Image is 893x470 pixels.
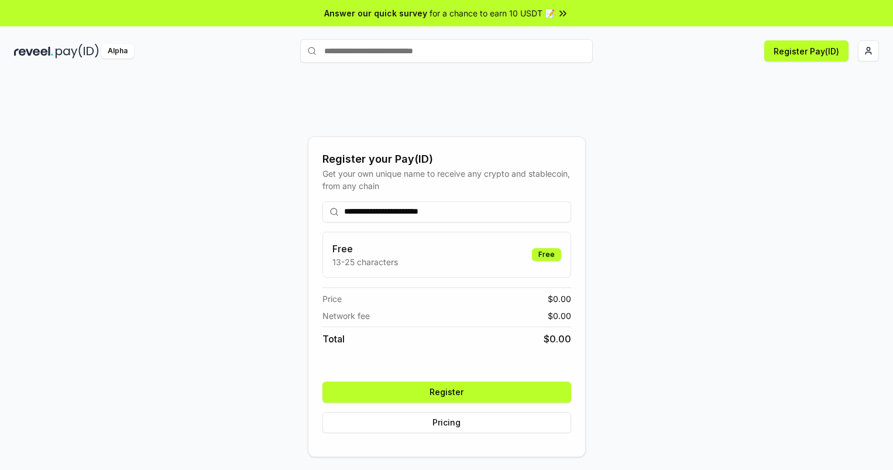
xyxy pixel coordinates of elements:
[548,310,571,322] span: $ 0.00
[322,382,571,403] button: Register
[324,7,427,19] span: Answer our quick survey
[430,7,555,19] span: for a chance to earn 10 USDT 📝
[332,256,398,268] p: 13-25 characters
[532,248,561,261] div: Free
[544,332,571,346] span: $ 0.00
[322,293,342,305] span: Price
[322,167,571,192] div: Get your own unique name to receive any crypto and stablecoin, from any chain
[322,310,370,322] span: Network fee
[322,412,571,433] button: Pricing
[764,40,849,61] button: Register Pay(ID)
[322,332,345,346] span: Total
[56,44,99,59] img: pay_id
[14,44,53,59] img: reveel_dark
[548,293,571,305] span: $ 0.00
[322,151,571,167] div: Register your Pay(ID)
[332,242,398,256] h3: Free
[101,44,134,59] div: Alpha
